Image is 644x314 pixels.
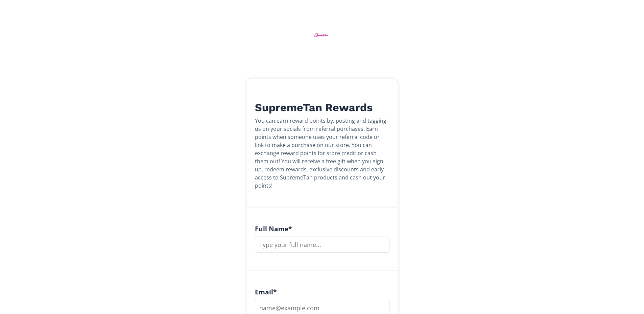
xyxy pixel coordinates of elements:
[255,288,389,296] h4: Email *
[255,225,389,233] h4: Full Name *
[255,117,389,190] div: You can earn reward points by, posting and tagging us on your socials from referral purchases. Ea...
[255,237,389,253] input: Type your full name...
[255,101,389,114] h2: SupremeTan Rewards
[309,22,335,48] img: BtZWWMaMEGZe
